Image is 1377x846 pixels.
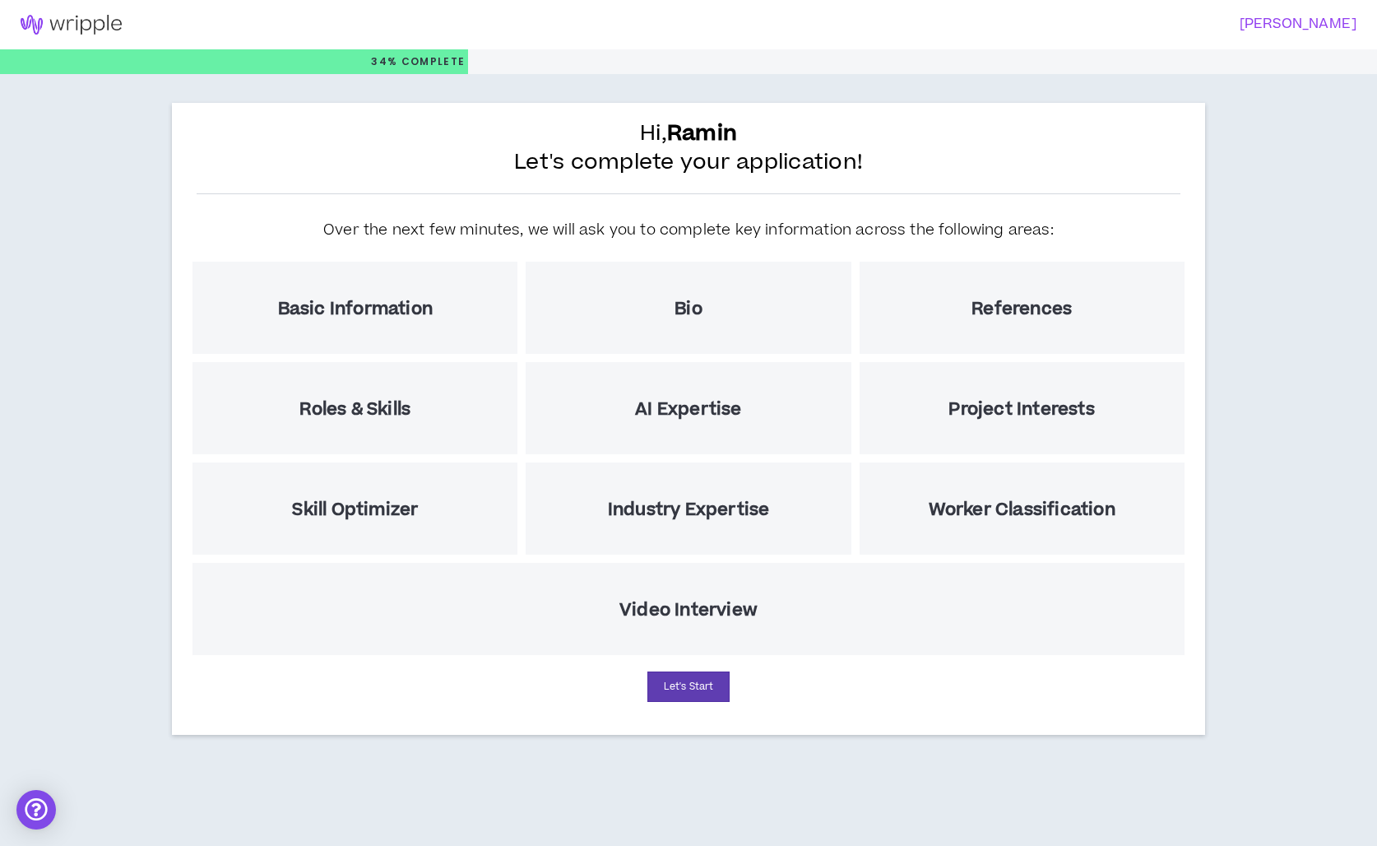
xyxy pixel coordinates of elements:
[667,118,737,149] b: Ramin
[929,500,1115,520] h5: Worker Classification
[278,299,433,319] h5: Basic Information
[619,600,758,621] h5: Video Interview
[948,399,1094,420] h5: Project Interests
[371,49,465,74] p: 34%
[675,299,702,319] h5: Bio
[635,399,741,420] h5: AI Expertise
[299,399,410,420] h5: Roles & Skills
[397,54,465,69] span: Complete
[647,672,730,702] button: Let's Start
[679,16,1357,32] h3: [PERSON_NAME]
[16,790,56,830] div: Open Intercom Messenger
[323,219,1054,241] h5: Over the next few minutes, we will ask you to complete key information across the following areas:
[971,299,1072,319] h5: References
[640,119,737,148] span: Hi,
[292,500,418,520] h5: Skill Optimizer
[608,500,770,520] h5: Industry Expertise
[514,148,863,177] span: Let's complete your application!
